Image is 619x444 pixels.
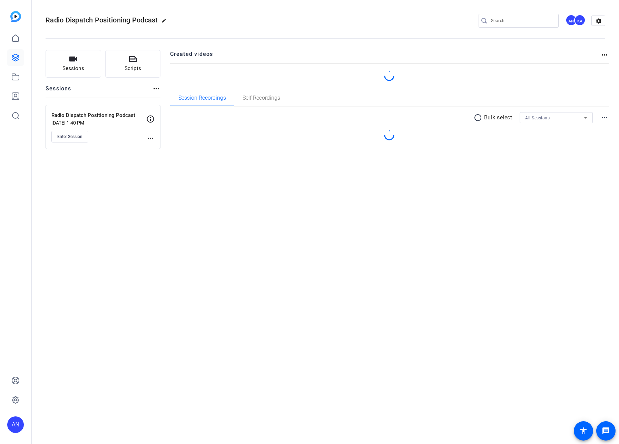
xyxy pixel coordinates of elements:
mat-icon: radio_button_unchecked [474,114,484,122]
div: AN [7,416,24,433]
mat-icon: message [602,427,610,435]
h2: Created videos [170,50,601,63]
button: Enter Session [51,131,88,142]
img: blue-gradient.svg [10,11,21,22]
mat-icon: edit [161,18,170,27]
span: All Sessions [525,116,550,120]
mat-icon: more_horiz [146,134,155,142]
span: Scripts [125,65,141,72]
ngx-avatar: Adrian Nuno [566,14,578,27]
span: Sessions [62,65,84,72]
p: [DATE] 1:40 PM [51,120,146,126]
div: AN [566,14,577,26]
span: Enter Session [57,134,82,139]
mat-icon: settings [592,16,606,26]
mat-icon: more_horiz [152,85,160,93]
span: Radio Dispatch Positioning Podcast [46,16,158,24]
p: Radio Dispatch Positioning Podcast [51,111,146,119]
ngx-avatar: Kristi Amick [574,14,586,27]
p: Bulk select [484,114,512,122]
mat-icon: more_horiz [600,114,609,122]
button: Sessions [46,50,101,78]
span: Self Recordings [243,95,280,101]
input: Search [491,17,553,25]
div: KA [574,14,586,26]
button: Scripts [105,50,161,78]
span: Session Recordings [178,95,226,101]
mat-icon: more_horiz [600,51,609,59]
mat-icon: accessibility [579,427,588,435]
h2: Sessions [46,85,71,98]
